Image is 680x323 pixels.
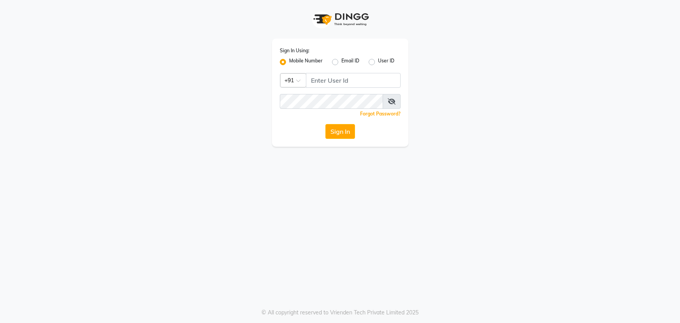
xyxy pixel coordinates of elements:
[280,94,383,109] input: Username
[306,73,401,88] input: Username
[341,57,359,67] label: Email ID
[289,57,323,67] label: Mobile Number
[325,124,355,139] button: Sign In
[378,57,394,67] label: User ID
[360,111,401,117] a: Forgot Password?
[280,47,309,54] label: Sign In Using:
[309,8,371,31] img: logo1.svg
